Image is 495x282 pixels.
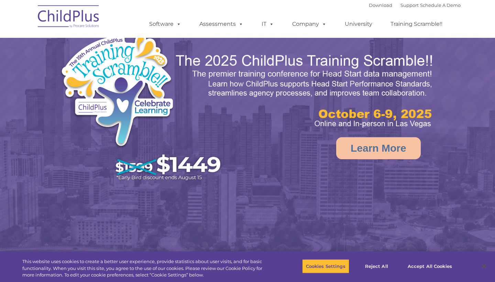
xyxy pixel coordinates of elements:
[142,17,188,31] a: Software
[192,17,250,31] a: Assessments
[369,2,392,8] a: Download
[285,17,333,31] a: Company
[404,259,456,273] button: Accept All Cookies
[384,17,449,31] a: Training Scramble!!
[355,259,398,273] button: Reject All
[400,2,419,8] a: Support
[338,17,379,31] a: University
[255,17,281,31] a: IT
[369,2,461,8] font: |
[22,258,272,279] div: This website uses cookies to create a better user experience, provide statistics about user visit...
[302,259,349,273] button: Cookies Settings
[476,259,492,274] button: Close
[420,2,461,8] a: Schedule A Demo
[336,137,421,159] a: Learn More
[34,0,103,35] img: ChildPlus by Procare Solutions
